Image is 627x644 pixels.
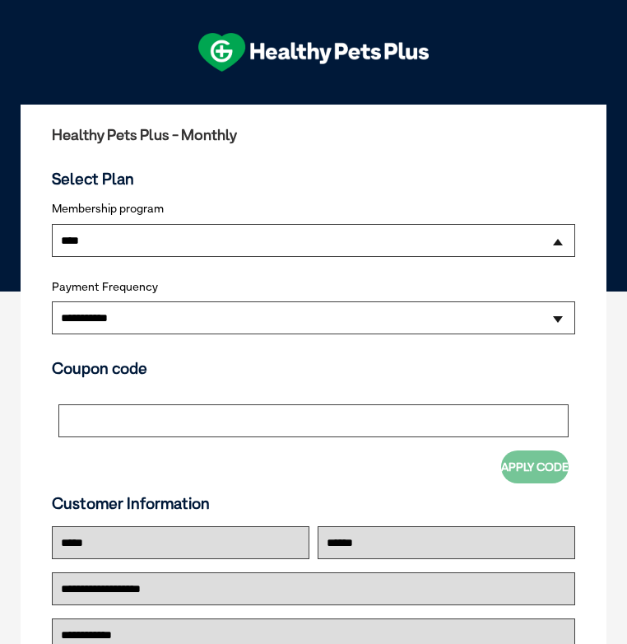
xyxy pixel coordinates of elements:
[52,494,575,513] h3: Customer Information
[52,359,575,378] h3: Coupon code
[501,450,569,483] button: Apply Code
[52,170,575,189] h3: Select Plan
[52,127,575,143] h2: Healthy Pets Plus - Monthly
[198,33,429,72] img: hpp-logo-landscape-green-white.png
[52,202,575,216] label: Membership program
[52,280,158,294] label: Payment Frequency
